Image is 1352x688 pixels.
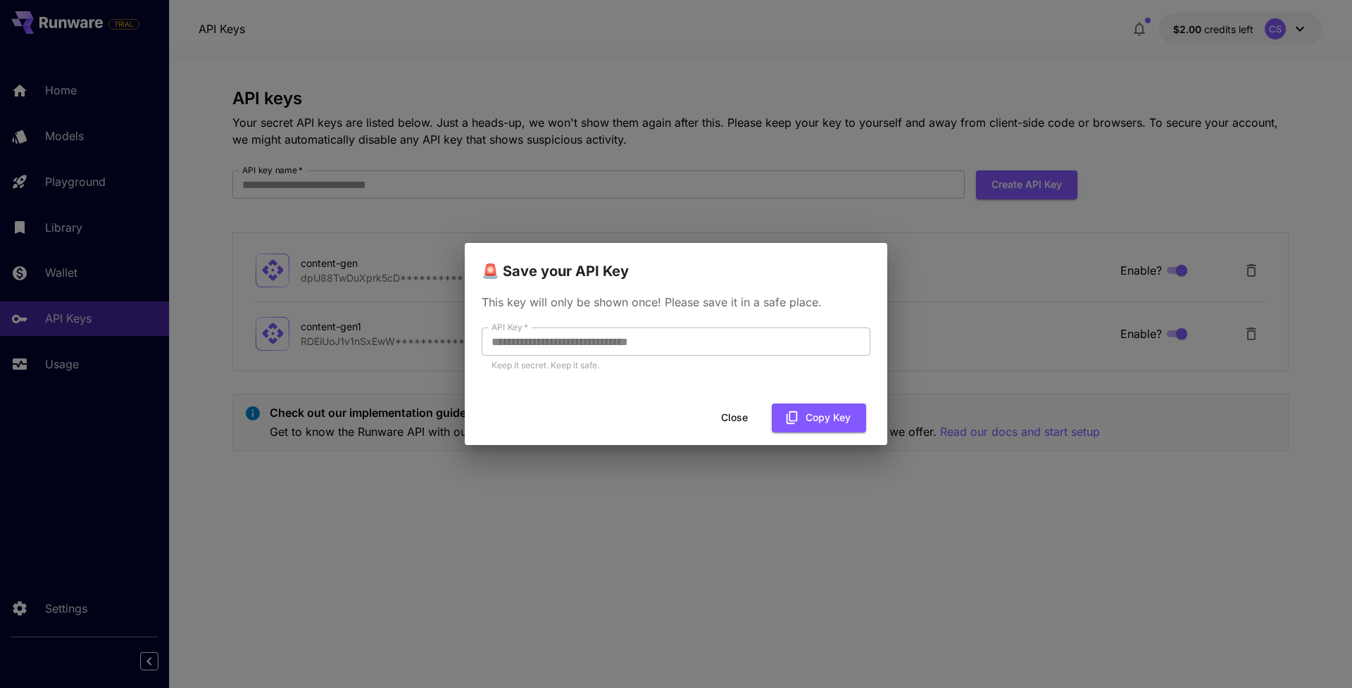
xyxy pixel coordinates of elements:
button: Close [703,404,766,432]
button: Copy Key [772,404,866,432]
h2: 🚨 Save your API Key [465,243,887,282]
p: Keep it secret. Keep it safe. [492,358,860,373]
p: This key will only be shown once! Please save it in a safe place. [482,294,870,311]
label: API Key [492,321,528,333]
